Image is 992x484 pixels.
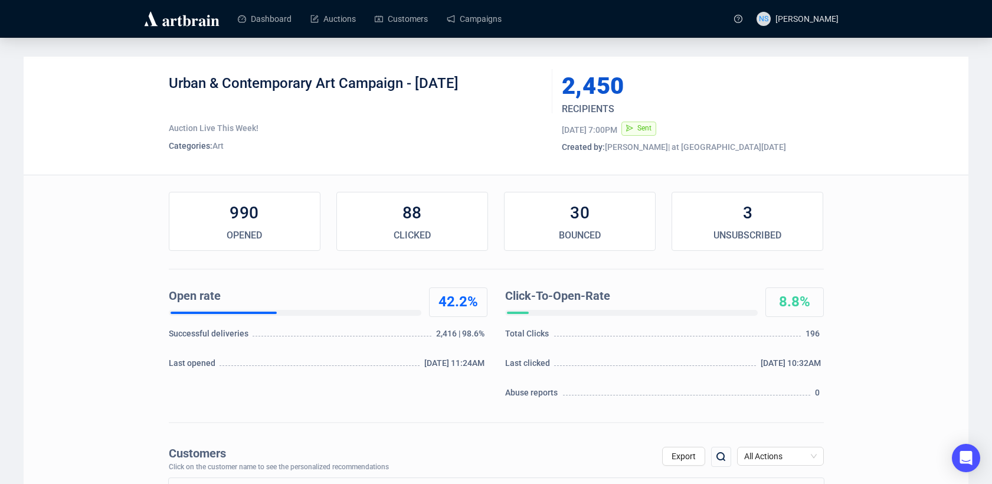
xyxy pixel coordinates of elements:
a: Campaigns [447,4,502,34]
div: Customers [169,447,389,460]
div: UNSUBSCRIBED [672,228,823,243]
span: Created by: [562,142,605,152]
span: NS [759,13,768,25]
div: 8.8% [766,293,823,312]
div: Successful deliveries [169,328,251,345]
div: Open Intercom Messenger [952,444,980,472]
div: OPENED [169,228,320,243]
div: Last clicked [505,357,553,375]
span: All Actions [744,447,817,465]
div: 30 [505,201,655,225]
div: RECIPIENTS [562,102,779,116]
img: search.png [714,450,728,464]
div: Total Clicks [505,328,552,345]
div: Click-To-Open-Rate [505,287,753,305]
a: Dashboard [238,4,292,34]
span: send [626,125,633,132]
div: [DATE] 7:00PM [562,124,617,136]
div: [DATE] 11:24AM [424,357,487,375]
a: Auctions [310,4,356,34]
div: 88 [337,201,487,225]
div: 196 [806,328,823,345]
div: Last opened [169,357,218,375]
div: 2,416 | 98.6% [436,328,487,345]
div: 0 [815,387,823,404]
div: Urban & Contemporary Art Campaign - [DATE] [169,74,544,110]
div: [PERSON_NAME] | at [GEOGRAPHIC_DATA][DATE] [562,141,824,153]
div: 990 [169,201,320,225]
span: question-circle [734,15,742,23]
span: Categories: [169,141,212,151]
button: Export [662,447,705,466]
div: 3 [672,201,823,225]
div: CLICKED [337,228,487,243]
div: Art [169,140,544,152]
span: [PERSON_NAME] [775,14,839,24]
div: 42.2% [430,293,487,312]
span: Export [672,452,696,461]
div: Abuse reports [505,387,561,404]
span: Sent [637,124,651,132]
div: Open rate [169,287,417,305]
div: BOUNCED [505,228,655,243]
div: Click on the customer name to see the personalized recommendations [169,463,389,472]
div: 2,450 [562,74,768,98]
img: logo [142,9,221,28]
a: Customers [375,4,428,34]
div: [DATE] 10:32AM [761,357,824,375]
div: Auction Live This Week! [169,122,544,134]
